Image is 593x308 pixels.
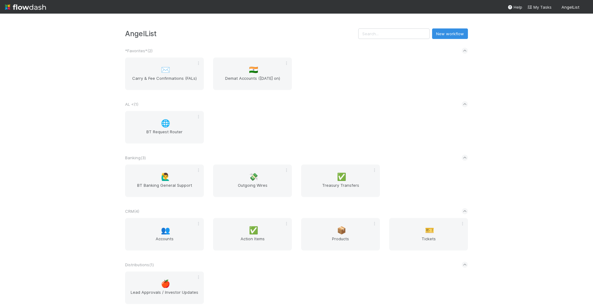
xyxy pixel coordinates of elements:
[216,236,289,248] span: Action Items
[161,173,170,181] span: 🙋‍♂️
[128,75,201,88] span: Carry & Fee Confirmations (FALs)
[125,111,204,143] a: 🌐BT Request Router
[128,182,201,195] span: BT Banking General Support
[128,236,201,248] span: Accounts
[125,102,138,107] span: AL < ( 1 )
[432,28,468,39] button: New workflow
[507,4,522,10] div: Help
[161,119,170,127] span: 🌐
[125,218,204,250] a: 👥Accounts
[125,272,204,304] a: 🍎Lead Approvals / Investor Updates
[301,165,380,197] a: ✅Treasury Transfers
[125,262,154,267] span: Distributions ( 1 )
[128,129,201,141] span: BT Request Router
[125,29,358,38] h3: AngelList
[125,48,153,53] span: *Favorites* ( 2 )
[337,226,346,234] span: 📦
[301,218,380,250] a: 📦Products
[304,236,377,248] span: Products
[358,28,430,39] input: Search...
[392,236,465,248] span: Tickets
[389,218,468,250] a: 🎫Tickets
[125,209,139,214] span: CRM ( 4 )
[161,280,170,288] span: 🍎
[249,66,258,74] span: 🇮🇳
[425,226,434,234] span: 🎫
[213,165,292,197] a: 💸Outgoing Wires
[582,4,588,11] img: avatar_c597f508-4d28-4c7c-92e0-bd2d0d338f8e.png
[337,173,346,181] span: ✅
[161,66,170,74] span: ✉️
[216,75,289,88] span: Demat Accounts ([DATE] on)
[527,4,552,10] a: My Tasks
[216,182,289,195] span: Outgoing Wires
[128,289,201,302] span: Lead Approvals / Investor Updates
[125,165,204,197] a: 🙋‍♂️BT Banking General Support
[527,5,552,10] span: My Tasks
[125,155,146,160] span: Banking ( 3 )
[125,58,204,90] a: ✉️Carry & Fee Confirmations (FALs)
[213,58,292,90] a: 🇮🇳Demat Accounts ([DATE] on)
[249,226,258,234] span: ✅
[561,5,579,10] span: AngelList
[304,182,377,195] span: Treasury Transfers
[5,2,46,12] img: logo-inverted-e16ddd16eac7371096b0.svg
[249,173,258,181] span: 💸
[161,226,170,234] span: 👥
[213,218,292,250] a: ✅Action Items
